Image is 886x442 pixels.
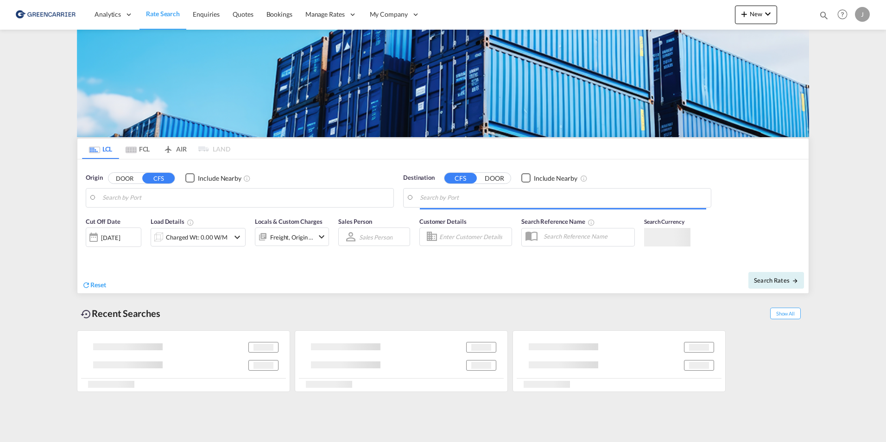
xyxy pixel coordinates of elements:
span: Destination [403,173,435,183]
md-checkbox: Checkbox No Ink [185,173,241,183]
span: Cut Off Date [86,218,120,225]
span: Locals & Custom Charges [255,218,323,225]
div: icon-magnify [819,10,829,24]
div: Charged Wt: 0.00 W/Micon-chevron-down [151,228,246,246]
div: [DATE] [86,227,141,247]
md-pagination-wrapper: Use the left and right arrow keys to navigate between tabs [82,139,230,159]
input: Search by Port [102,191,389,205]
md-icon: Unchecked: Ignores neighbouring ports when fetching rates.Checked : Includes neighbouring ports w... [243,175,251,182]
button: DOOR [108,173,141,183]
span: Search Currency [644,218,684,225]
span: Rate Search [146,10,180,18]
md-icon: icon-airplane [163,144,174,151]
span: Manage Rates [305,10,345,19]
input: Search by Port [420,191,706,205]
div: icon-refreshReset [82,280,106,290]
md-icon: Unchecked: Ignores neighbouring ports when fetching rates.Checked : Includes neighbouring ports w... [580,175,588,182]
div: Freight Origin Destination [270,231,314,244]
button: CFS [142,173,175,183]
div: J [855,7,870,22]
md-icon: icon-magnify [819,10,829,20]
md-select: Sales Person [358,230,393,244]
button: Search Ratesicon-arrow-right [748,272,804,289]
md-datepicker: Select [86,246,93,259]
button: icon-plus 400-fgNewicon-chevron-down [735,6,777,24]
md-icon: icon-plus 400-fg [739,8,750,19]
span: Quotes [233,10,253,18]
span: My Company [370,10,408,19]
div: Freight Origin Destinationicon-chevron-down [255,227,329,246]
div: Origin DOOR CFS Checkbox No InkUnchecked: Ignores neighbouring ports when fetching rates.Checked ... [77,159,809,293]
md-icon: icon-arrow-right [792,278,798,284]
button: CFS [444,173,477,183]
md-icon: Chargeable Weight [187,219,194,226]
md-icon: Your search will be saved by the below given name [588,219,595,226]
span: Bookings [266,10,292,18]
span: Help [835,6,850,22]
md-icon: icon-refresh [82,281,90,289]
button: DOOR [478,173,511,183]
div: Charged Wt: 0.00 W/M [166,231,228,244]
input: Search Reference Name [539,229,634,243]
input: Enter Customer Details [439,230,509,244]
span: Origin [86,173,102,183]
md-icon: icon-chevron-down [316,231,327,242]
md-icon: icon-chevron-down [232,232,243,243]
span: Customer Details [419,218,466,225]
div: Include Nearby [198,174,241,183]
div: [DATE] [101,234,120,242]
span: Reset [90,281,106,289]
img: GreenCarrierFCL_LCL.png [77,30,809,137]
span: Load Details [151,218,194,225]
span: Show All [770,308,801,319]
span: Analytics [95,10,121,19]
md-icon: icon-chevron-down [762,8,773,19]
md-icon: icon-backup-restore [81,309,92,320]
div: Include Nearby [534,174,577,183]
md-checkbox: Checkbox No Ink [521,173,577,183]
span: Search Reference Name [521,218,595,225]
span: New [739,10,773,18]
span: Search Rates [754,277,798,284]
div: Recent Searches [77,303,164,324]
span: Enquiries [193,10,220,18]
md-tab-item: AIR [156,139,193,159]
div: Help [835,6,855,23]
span: Sales Person [338,218,372,225]
md-tab-item: FCL [119,139,156,159]
img: b0b18ec08afe11efb1d4932555f5f09d.png [14,4,76,25]
md-tab-item: LCL [82,139,119,159]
